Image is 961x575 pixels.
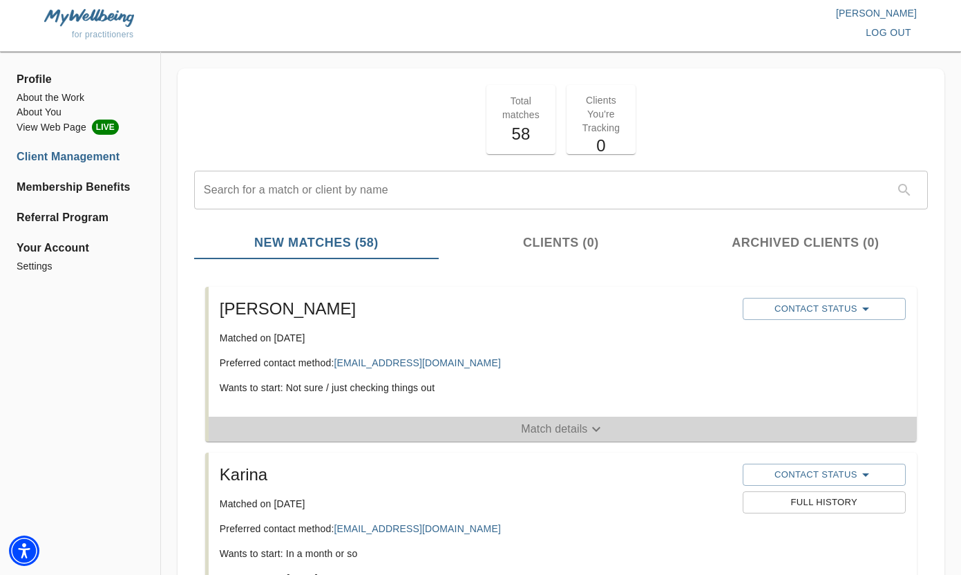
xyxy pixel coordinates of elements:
button: log out [860,20,917,46]
a: Client Management [17,149,144,165]
a: About the Work [17,91,144,105]
li: View Web Page [17,120,144,135]
span: Clients (0) [447,234,675,252]
a: About You [17,105,144,120]
p: Preferred contact method: [220,522,732,536]
button: Match details [209,417,917,442]
p: Matched on [DATE] [220,497,732,511]
a: Membership Benefits [17,179,144,196]
span: for practitioners [72,30,134,39]
p: [PERSON_NAME] [481,6,917,20]
span: Contact Status [750,301,899,317]
p: Wants to start: Not sure / just checking things out [220,381,732,395]
span: Contact Status [750,466,899,483]
p: Wants to start: In a month or so [220,547,732,560]
span: Your Account [17,240,144,256]
span: Archived Clients (0) [692,234,920,252]
div: Accessibility Menu [9,536,39,566]
button: Contact Status [743,298,906,320]
a: [EMAIL_ADDRESS][DOMAIN_NAME] [334,357,500,368]
p: Match details [521,421,587,437]
a: Referral Program [17,209,144,226]
span: New Matches (58) [202,234,430,252]
a: Settings [17,259,144,274]
p: Clients You're Tracking [575,93,627,135]
img: MyWellbeing [44,9,134,26]
button: Full History [743,491,906,513]
h5: [PERSON_NAME] [220,298,732,320]
span: log out [866,24,911,41]
span: Profile [17,71,144,88]
span: Full History [750,495,899,511]
button: Contact Status [743,464,906,486]
a: [EMAIL_ADDRESS][DOMAIN_NAME] [334,523,500,534]
p: Total matches [495,94,547,122]
h5: 58 [495,123,547,145]
p: Preferred contact method: [220,356,732,370]
p: Matched on [DATE] [220,331,732,345]
h5: Karina [220,464,732,486]
a: View Web PageLIVE [17,120,144,135]
h5: 0 [575,135,627,157]
span: LIVE [92,120,119,135]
